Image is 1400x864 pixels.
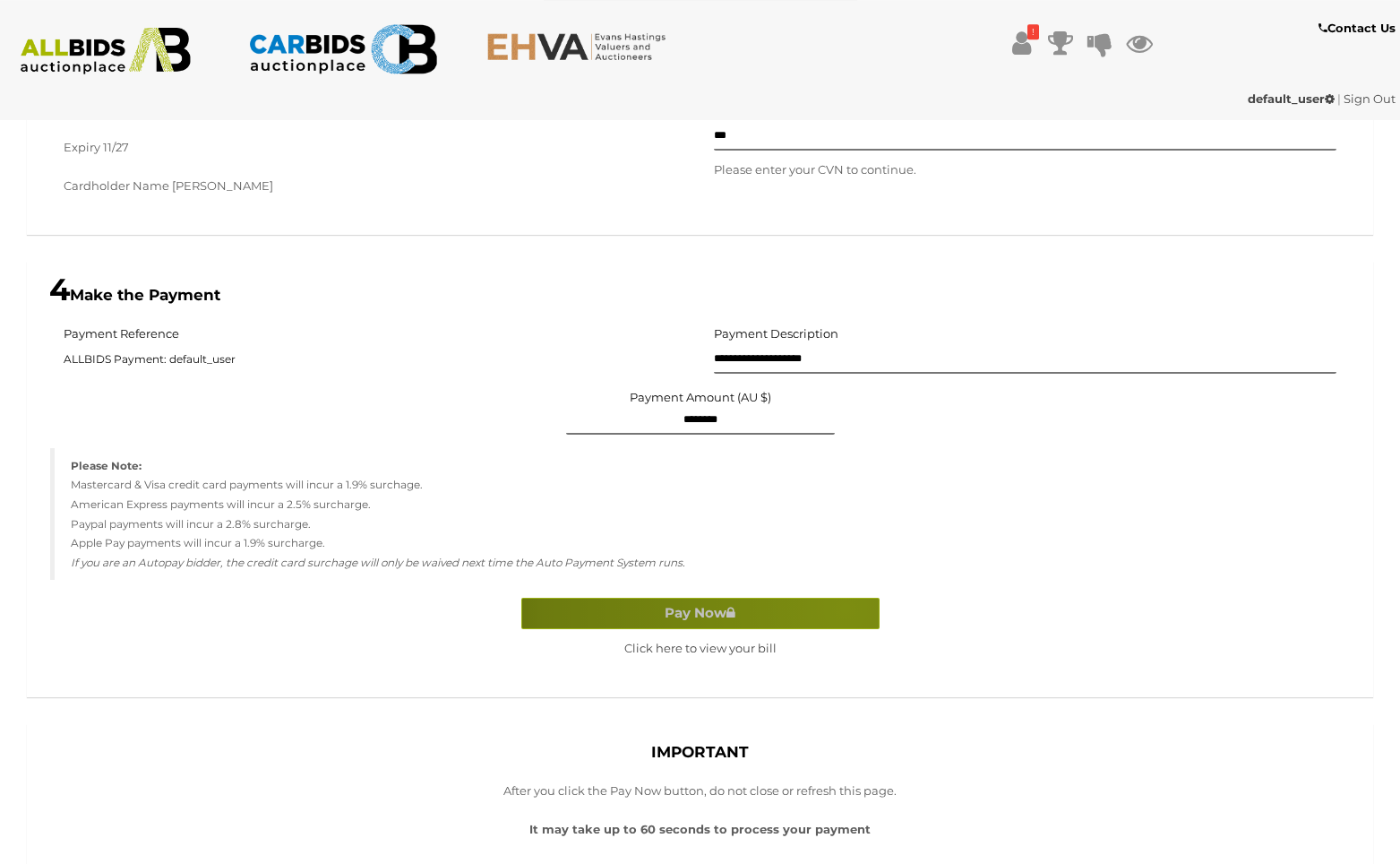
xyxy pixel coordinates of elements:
[71,556,685,569] em: If you are an Autopay bidder, the credit card surchage will only be waived next time the Auto Pay...
[1318,21,1396,35] b: Contact Us
[248,18,438,80] img: CARBIDS.com.au
[1008,27,1035,59] a: !
[172,178,273,193] span: [PERSON_NAME]
[714,327,838,340] h5: Payment Description
[714,160,1337,180] p: Please enter your CVN to continue.
[486,31,676,61] img: EHVA.com.au
[49,286,220,304] b: Make the Payment
[71,459,142,472] strong: Please Note:
[455,781,946,801] p: After you click the Pay Now button, do not close or refresh this page.
[64,176,169,196] label: Cardholder Name
[1337,91,1341,106] span: |
[529,822,871,836] strong: It may take up to 60 seconds to process your payment
[64,137,100,158] label: Expiry
[64,347,687,374] span: ALLBIDS Payment: default_user
[1027,24,1039,39] i: !
[521,598,880,629] button: Pay Now
[651,743,749,761] b: IMPORTANT
[11,27,201,74] img: ALLBIDS.com.au
[630,391,771,403] label: Payment Amount (AU $)
[1318,18,1400,39] a: Contact Us
[1248,91,1335,106] strong: default_user
[1248,91,1337,106] a: default_user
[103,140,129,154] span: 11/27
[1344,91,1396,106] a: Sign Out
[624,641,777,655] a: Click here to view your bill
[49,271,70,308] span: 4
[50,448,1350,580] blockquote: Mastercard & Visa credit card payments will incur a 1.9% surchage. American Express payments will...
[64,327,179,340] h5: Payment Reference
